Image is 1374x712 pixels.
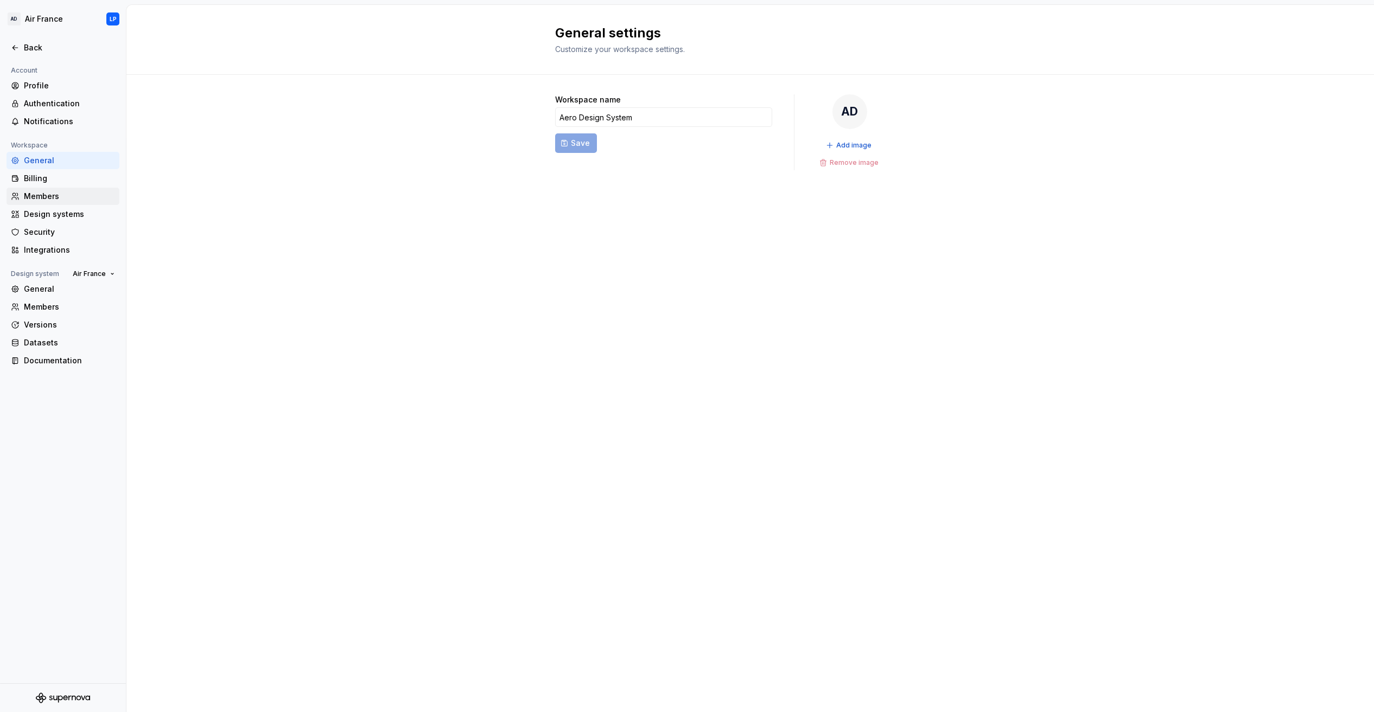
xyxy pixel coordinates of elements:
div: AD [8,12,21,25]
a: Datasets [7,334,119,351]
div: Back [24,42,115,53]
div: Billing [24,173,115,184]
button: Add image [823,138,876,153]
span: Add image [836,141,872,150]
div: Members [24,302,115,312]
a: Back [7,39,119,56]
div: Air France [25,14,63,24]
div: Design systems [24,209,115,220]
a: General [7,280,119,298]
a: General [7,152,119,169]
div: Account [7,64,42,77]
div: Design system [7,267,63,280]
svg: Supernova Logo [36,692,90,703]
a: Billing [7,170,119,187]
div: Authentication [24,98,115,109]
div: Documentation [24,355,115,366]
div: Security [24,227,115,238]
a: Authentication [7,95,119,112]
div: General [24,284,115,294]
button: ADAir FranceLP [2,7,124,31]
div: Members [24,191,115,202]
a: Versions [7,316,119,333]
a: Integrations [7,241,119,259]
a: Design systems [7,206,119,223]
div: Workspace [7,139,52,152]
span: Air France [73,270,106,278]
div: General [24,155,115,166]
div: LP [110,15,117,23]
a: Profile [7,77,119,94]
div: Versions [24,319,115,330]
a: Documentation [7,352,119,369]
label: Workspace name [555,94,621,105]
span: Customize your workspace settings. [555,44,685,54]
a: Members [7,298,119,316]
h2: General settings [555,24,933,42]
a: Members [7,188,119,205]
a: Notifications [7,113,119,130]
div: Integrations [24,245,115,255]
div: Profile [24,80,115,91]
div: Notifications [24,116,115,127]
div: Datasets [24,337,115,348]
a: Security [7,223,119,241]
div: AD [832,94,867,129]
